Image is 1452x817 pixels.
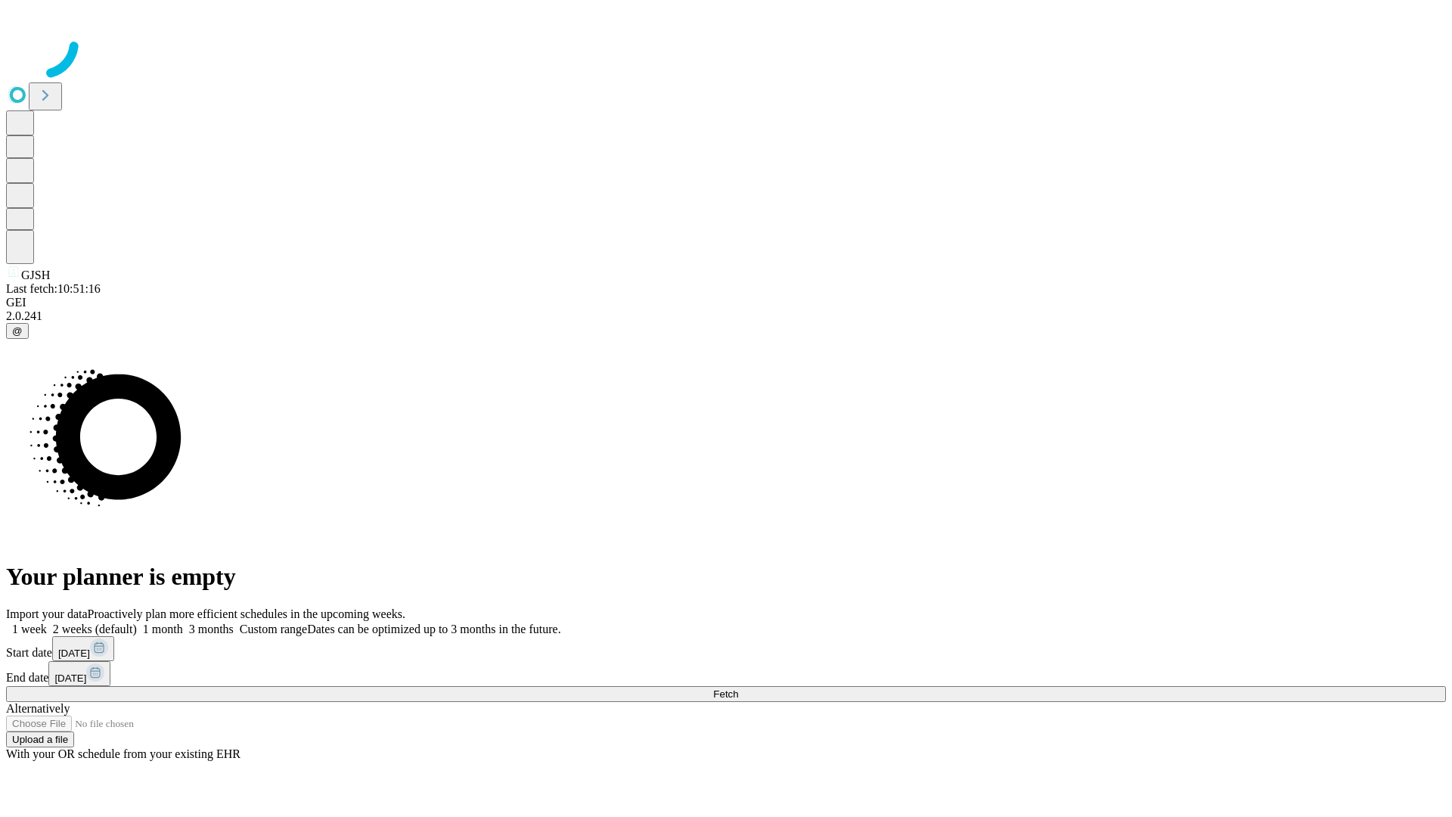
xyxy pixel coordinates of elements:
[6,661,1446,686] div: End date
[88,607,405,620] span: Proactively plan more efficient schedules in the upcoming weeks.
[6,296,1446,309] div: GEI
[6,732,74,747] button: Upload a file
[54,673,86,684] span: [DATE]
[21,269,50,281] span: GJSH
[189,623,234,635] span: 3 months
[240,623,307,635] span: Custom range
[52,636,114,661] button: [DATE]
[6,563,1446,591] h1: Your planner is empty
[6,309,1446,323] div: 2.0.241
[307,623,560,635] span: Dates can be optimized up to 3 months in the future.
[58,648,90,659] span: [DATE]
[143,623,183,635] span: 1 month
[48,661,110,686] button: [DATE]
[6,282,101,295] span: Last fetch: 10:51:16
[53,623,137,635] span: 2 weeks (default)
[6,323,29,339] button: @
[6,702,70,715] span: Alternatively
[12,623,47,635] span: 1 week
[713,688,738,700] span: Fetch
[12,325,23,337] span: @
[6,636,1446,661] div: Start date
[6,686,1446,702] button: Fetch
[6,747,240,760] span: With your OR schedule from your existing EHR
[6,607,88,620] span: Import your data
